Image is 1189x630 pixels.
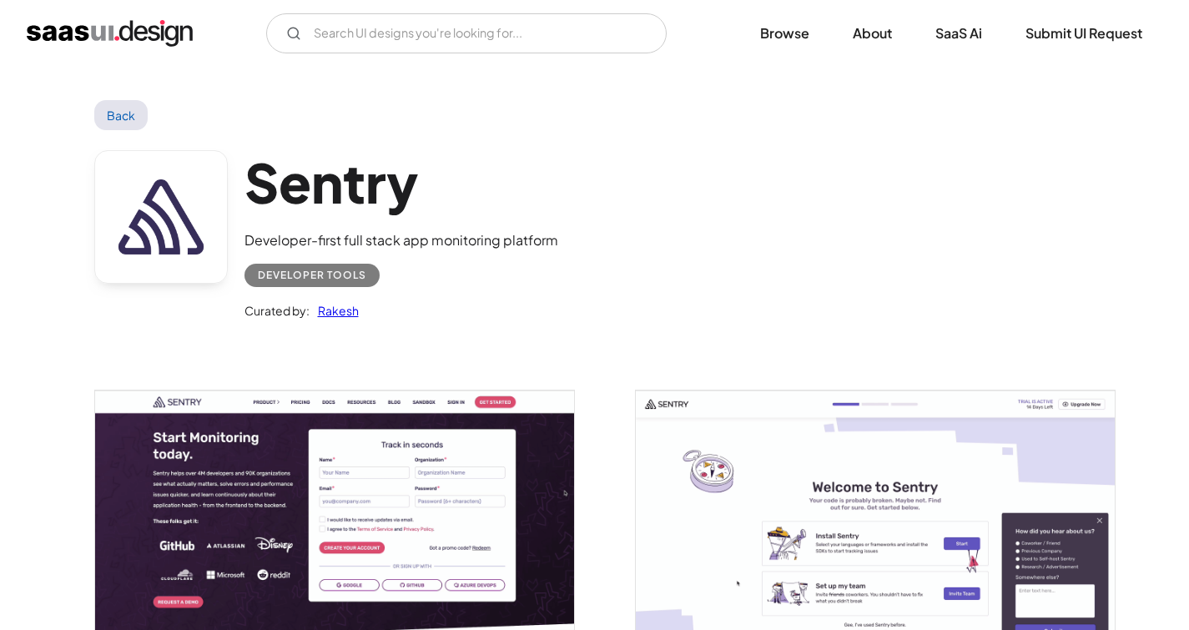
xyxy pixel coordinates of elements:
[244,300,310,320] div: Curated by:
[833,15,912,52] a: About
[266,13,667,53] input: Search UI designs you're looking for...
[94,100,149,130] a: Back
[27,20,193,47] a: home
[740,15,829,52] a: Browse
[915,15,1002,52] a: SaaS Ai
[244,150,558,214] h1: Sentry
[1005,15,1162,52] a: Submit UI Request
[266,13,667,53] form: Email Form
[258,265,366,285] div: Developer tools
[244,230,558,250] div: Developer-first full stack app monitoring platform
[310,300,359,320] a: Rakesh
